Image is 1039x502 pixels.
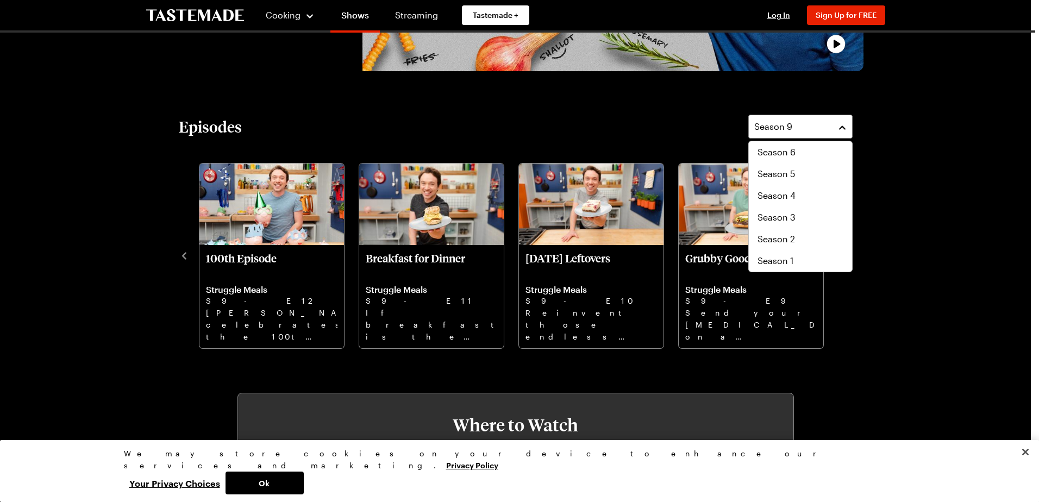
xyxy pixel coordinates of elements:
span: Season 9 [754,120,792,133]
div: We may store cookies on your device to enhance our services and marketing. [124,448,906,472]
span: Season 3 [758,211,796,224]
button: Your Privacy Choices [124,472,226,494]
span: Season 6 [758,146,796,159]
button: Ok [226,472,304,494]
a: More information about your privacy, opens in a new tab [446,460,498,470]
div: Season 9 [748,141,853,272]
span: Season 2 [758,233,795,246]
div: Privacy [124,448,906,494]
button: Close [1013,440,1037,464]
button: Season 9 [748,115,853,139]
span: Season 5 [758,167,795,180]
span: Season 1 [758,254,793,267]
span: Season 4 [758,189,796,202]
